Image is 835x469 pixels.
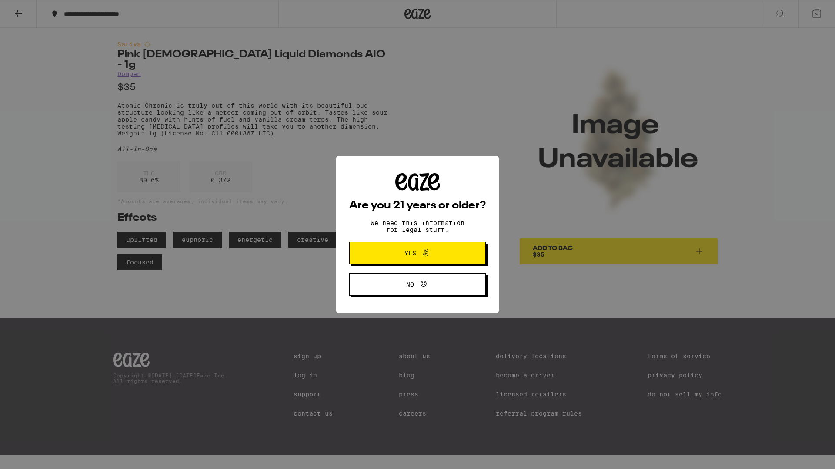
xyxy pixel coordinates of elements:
p: We need this information for legal stuff. [363,219,472,233]
span: Yes [404,250,416,256]
h2: Are you 21 years or older? [349,201,486,211]
button: No [349,273,486,296]
button: Yes [349,242,486,264]
span: No [406,281,414,287]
